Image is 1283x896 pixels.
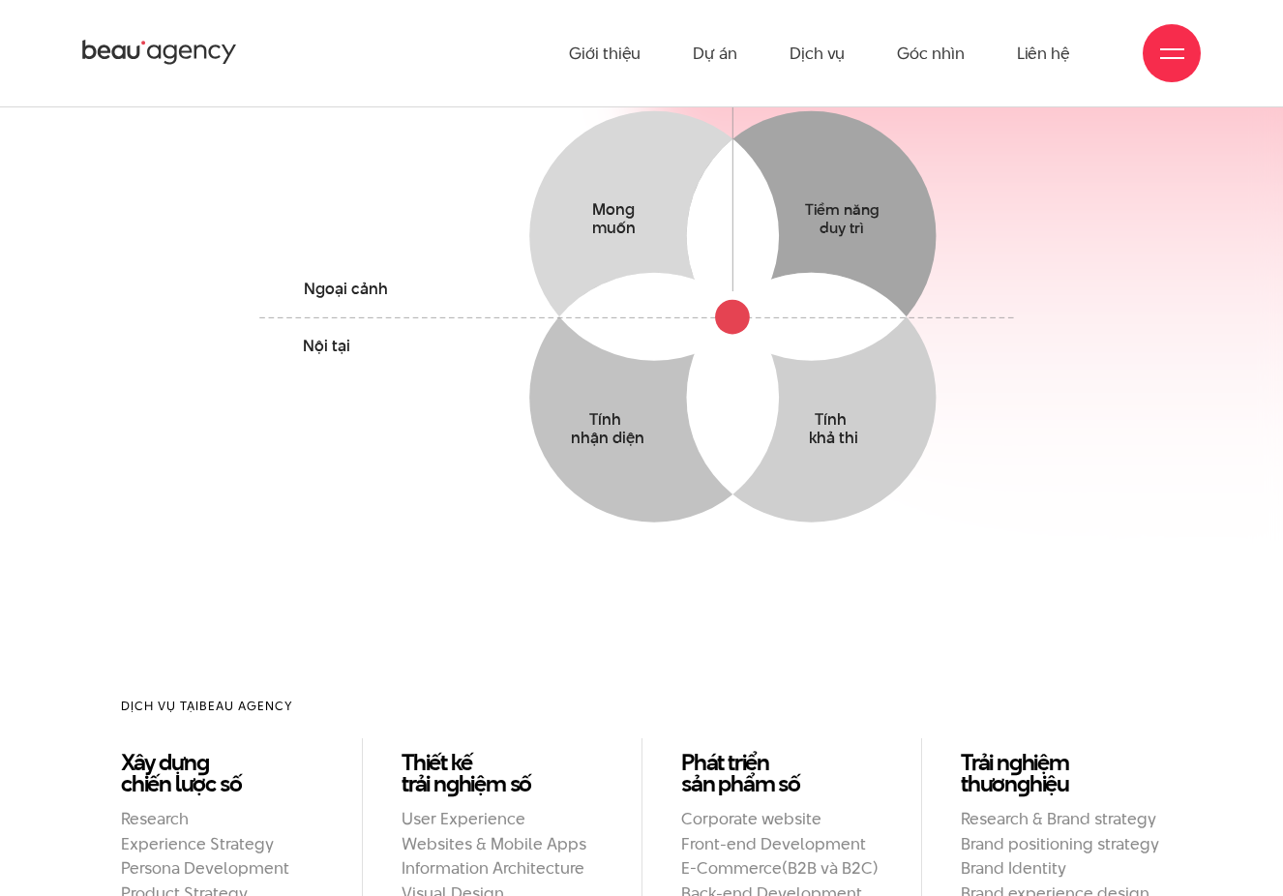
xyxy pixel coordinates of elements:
en: g [1009,746,1022,778]
h2: Information Architecture [402,858,603,879]
h2: Experience Strategy [121,834,323,854]
h2: Research & Brand strategy [961,809,1162,829]
h2: E-Commerce(B2B và B2C) [681,858,882,879]
h2: Dịch vụ tại Beau Agency [121,697,1162,715]
en: g [446,767,459,799]
h2: Persona Development [121,858,323,879]
h2: Front-end Development [681,834,882,854]
a: Phát triểnsản phẩm số [681,752,882,794]
h2: Research [121,809,323,829]
a: Trải nghiệmthươnghiệu [961,752,1162,794]
tspan: Ngoại cảnh [305,277,389,300]
h2: Brand Identity [961,858,1162,879]
h2: User Experience [402,809,603,829]
tspan: Nội tại [303,334,350,357]
a: Xây dựng chiến lược số [121,752,323,794]
h2: Websites & Mobile Apps [402,834,603,854]
en: g [1017,767,1029,799]
a: Thiết kếtrải nghiệm số [402,752,603,794]
en: g [196,746,209,778]
h2: Corporate website [681,809,882,829]
h2: Brand positioning strategy [961,834,1162,854]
